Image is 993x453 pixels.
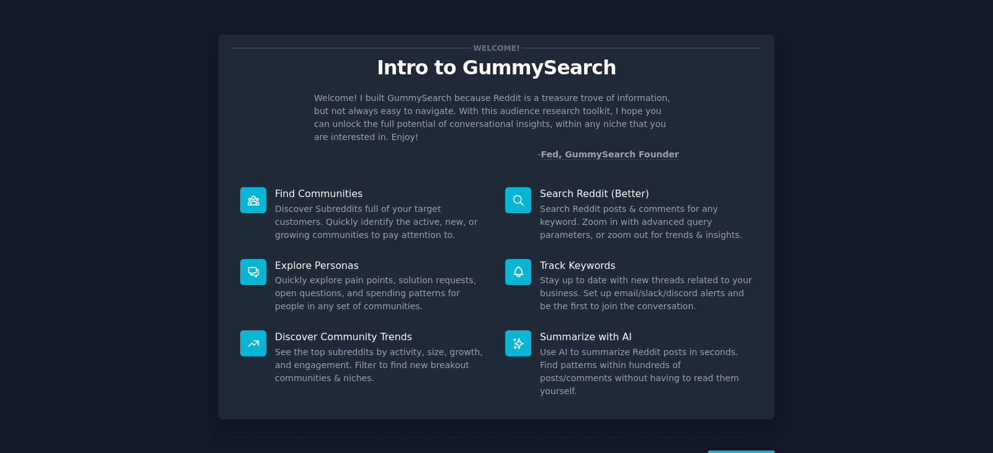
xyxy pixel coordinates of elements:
[314,92,679,144] p: Welcome! I built GummySearch because Reddit is a treasure trove of information, but not always ea...
[540,330,753,343] p: Summarize with AI
[275,203,488,242] dd: Discover Subreddits full of your target customers. Quickly identify the active, new, or growing c...
[275,187,488,200] p: Find Communities
[231,57,762,79] p: Intro to GummySearch
[541,149,679,160] a: Fed, GummySearch Founder
[275,274,488,313] dd: Quickly explore pain points, solution requests, open questions, and spending patterns for people ...
[540,203,753,242] dd: Search Reddit posts & comments for any keyword. Zoom in with advanced query parameters, or zoom o...
[540,346,753,398] dd: Use AI to summarize Reddit posts in seconds. Find patterns within hundreds of posts/comments with...
[540,274,753,313] dd: Stay up to date with new threads related to your business. Set up email/slack/discord alerts and ...
[537,148,679,161] div: -
[471,42,522,55] span: Welcome!
[540,187,753,200] p: Search Reddit (Better)
[275,330,488,343] p: Discover Community Trends
[540,259,753,272] p: Track Keywords
[275,346,488,385] dd: See the top subreddits by activity, size, growth, and engagement. Filter to find new breakout com...
[275,259,488,272] p: Explore Personas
